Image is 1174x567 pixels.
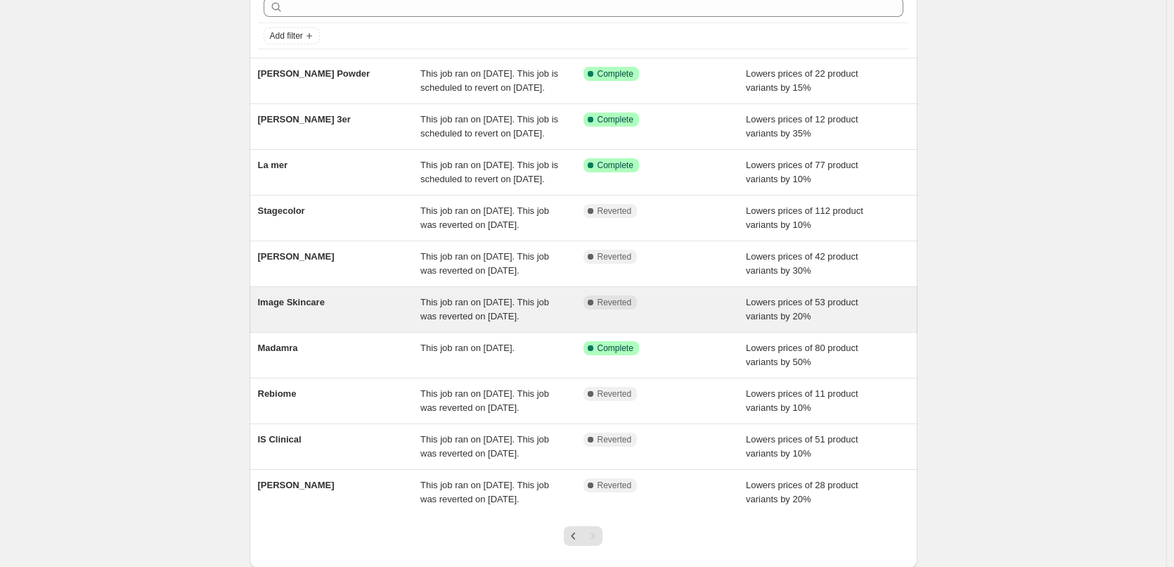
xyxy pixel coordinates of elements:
span: Reverted [598,205,632,217]
span: IS Clinical [258,434,302,445]
span: Complete [598,114,633,125]
span: Rebiome [258,388,297,399]
button: Add filter [264,27,320,44]
span: This job ran on [DATE]. This job was reverted on [DATE]. [420,251,549,276]
span: Add filter [270,30,303,42]
span: Complete [598,160,633,171]
span: Lowers prices of 51 product variants by 10% [746,434,858,459]
span: This job ran on [DATE]. This job was reverted on [DATE]. [420,205,549,230]
span: This job ran on [DATE]. [420,343,515,353]
span: [PERSON_NAME] [258,251,335,262]
span: Complete [598,68,633,79]
span: Reverted [598,388,632,400]
span: [PERSON_NAME] Powder [258,68,370,79]
span: This job ran on [DATE]. This job was reverted on [DATE]. [420,297,549,321]
span: This job ran on [DATE]. This job is scheduled to revert on [DATE]. [420,160,558,184]
span: Lowers prices of 28 product variants by 20% [746,480,858,504]
span: Lowers prices of 112 product variants by 10% [746,205,863,230]
span: This job ran on [DATE]. This job is scheduled to revert on [DATE]. [420,114,558,139]
span: Lowers prices of 42 product variants by 30% [746,251,858,276]
span: This job ran on [DATE]. This job was reverted on [DATE]. [420,434,549,459]
span: This job ran on [DATE]. This job was reverted on [DATE]. [420,480,549,504]
span: Stagecolor [258,205,305,216]
span: Reverted [598,434,632,445]
span: Complete [598,343,633,354]
span: Lowers prices of 22 product variants by 15% [746,68,858,93]
span: This job ran on [DATE]. This job was reverted on [DATE]. [420,388,549,413]
span: This job ran on [DATE]. This job is scheduled to revert on [DATE]. [420,68,558,93]
span: Lowers prices of 12 product variants by 35% [746,114,858,139]
span: Madamra [258,343,298,353]
span: [PERSON_NAME] 3er [258,114,351,125]
span: Lowers prices of 11 product variants by 10% [746,388,858,413]
span: Reverted [598,480,632,491]
span: Reverted [598,297,632,308]
span: [PERSON_NAME] [258,480,335,490]
span: Lowers prices of 80 product variants by 50% [746,343,858,367]
span: Lowers prices of 53 product variants by 20% [746,297,858,321]
span: Image Skincare [258,297,325,307]
span: Reverted [598,251,632,262]
button: Previous [564,526,583,546]
span: Lowers prices of 77 product variants by 10% [746,160,858,184]
span: La mer [258,160,288,170]
nav: Pagination [564,526,602,546]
